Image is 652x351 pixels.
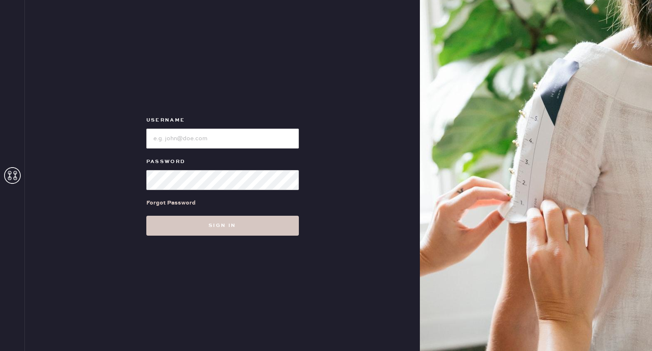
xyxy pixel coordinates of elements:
button: Sign in [146,216,299,236]
a: Forgot Password [146,190,196,216]
input: e.g. john@doe.com [146,129,299,149]
label: Username [146,115,299,125]
div: Forgot Password [146,198,196,207]
label: Password [146,157,299,167]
